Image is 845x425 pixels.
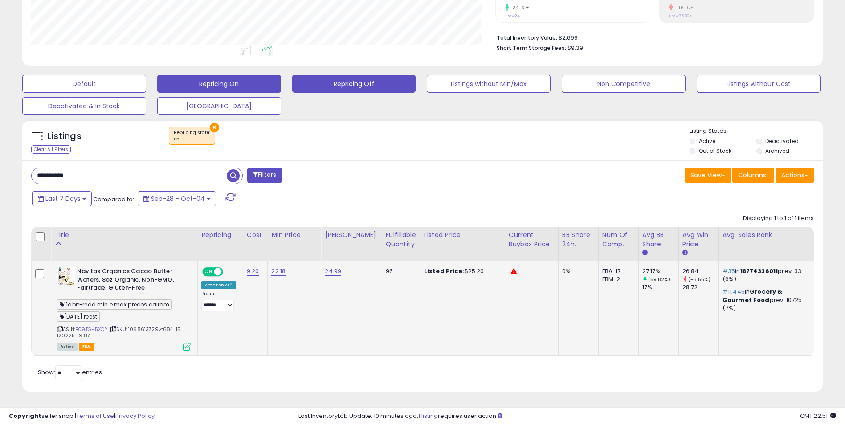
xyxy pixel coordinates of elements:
[271,267,286,276] a: 22.18
[497,44,566,52] b: Short Term Storage Fees:
[602,275,632,283] div: FBM: 2
[76,412,114,420] a: Terms of Use
[424,267,465,275] b: Listed Price:
[723,267,735,275] span: #35
[690,127,823,135] p: Listing States:
[22,97,146,115] button: Deactivated & In Stock
[157,75,281,93] button: Repricing On
[157,97,281,115] button: [GEOGRAPHIC_DATA]
[210,123,219,132] button: ×
[57,326,183,339] span: | SKU: 1068613729vt684-15-120225-19.87
[497,32,807,42] li: $2,696
[682,267,718,275] div: 26.84
[688,276,710,283] small: (-6.55%)
[9,412,41,420] strong: Copyright
[298,412,836,421] div: Last InventoryLab Update: 10 minutes ago, requires user action.
[57,311,100,322] span: [DATE] reest
[682,230,715,249] div: Avg Win Price
[602,267,632,275] div: FBA: 17
[743,214,814,223] div: Displaying 1 to 1 of 1 items
[247,230,264,240] div: Cost
[57,299,172,310] span: 11abrr-read min e max precos cairam
[201,291,236,311] div: Preset:
[292,75,416,93] button: Repricing Off
[79,343,94,351] span: FBA
[602,230,635,249] div: Num of Comp.
[562,75,686,93] button: Non Competitive
[31,145,71,154] div: Clear All Filters
[723,288,810,312] p: in prev: 10725 (7%)
[699,147,731,155] label: Out of Stock
[57,267,191,350] div: ASIN:
[138,191,216,206] button: Sep-28 - Oct-04
[509,4,531,11] small: 241.67%
[325,230,378,240] div: [PERSON_NAME]
[642,230,675,249] div: Avg BB Share
[75,326,108,333] a: B09TGH5XQY
[174,136,210,142] div: on
[682,283,718,291] div: 28.72
[271,230,317,240] div: Min Price
[57,343,78,351] span: All listings currently available for purchase on Amazon
[93,195,134,204] span: Compared to:
[669,13,692,19] small: Prev: 75.80%
[151,194,205,203] span: Sep-28 - Oct-04
[699,137,715,145] label: Active
[115,412,155,420] a: Privacy Policy
[562,230,595,249] div: BB Share 24h.
[203,268,214,276] span: ON
[723,267,810,283] p: in prev: 33 (6%)
[697,75,821,93] button: Listings without Cost
[247,267,259,276] a: 9.20
[38,368,102,376] span: Show: entries
[427,75,551,93] button: Listings without Min/Max
[642,267,678,275] div: 27.17%
[765,147,789,155] label: Archived
[642,249,648,257] small: Avg BB Share.
[685,168,731,183] button: Save View
[201,230,239,240] div: Repricing
[174,129,210,143] span: Repricing state :
[765,137,799,145] label: Deactivated
[247,168,282,183] button: Filters
[424,267,498,275] div: $25.20
[509,230,555,249] div: Current Buybox Price
[723,230,813,240] div: Avg. Sales Rank
[562,267,592,275] div: 0%
[45,194,81,203] span: Last 7 Days
[386,230,416,249] div: Fulfillable Quantity
[740,267,778,275] span: 18774336011
[47,130,82,143] h5: Listings
[77,267,185,294] b: Navitas Organics Cacao Butter Wafers, 8oz Organic, Non-GMO, Fairtrade, Gluten-Free
[325,267,341,276] a: 24.99
[424,230,501,240] div: Listed Price
[732,168,774,183] button: Columns
[776,168,814,183] button: Actions
[222,268,236,276] span: OFF
[505,13,520,19] small: Prev: 24
[723,287,783,304] span: Grocery & Gourmet Food
[682,249,688,257] small: Avg Win Price.
[648,276,670,283] small: (59.82%)
[738,171,766,180] span: Columns
[800,412,836,420] span: 2025-10-12 22:51 GMT
[201,281,236,289] div: Amazon AI *
[723,287,745,296] span: #11,445
[22,75,146,93] button: Default
[642,283,678,291] div: 17%
[32,191,92,206] button: Last 7 Days
[386,267,413,275] div: 96
[497,34,557,41] b: Total Inventory Value:
[55,230,194,240] div: Title
[418,412,438,420] a: 1 listing
[673,4,694,11] small: -16.97%
[57,267,75,285] img: 41vma1ByHML._SL40_.jpg
[567,44,583,52] span: $9.39
[9,412,155,421] div: seller snap | |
